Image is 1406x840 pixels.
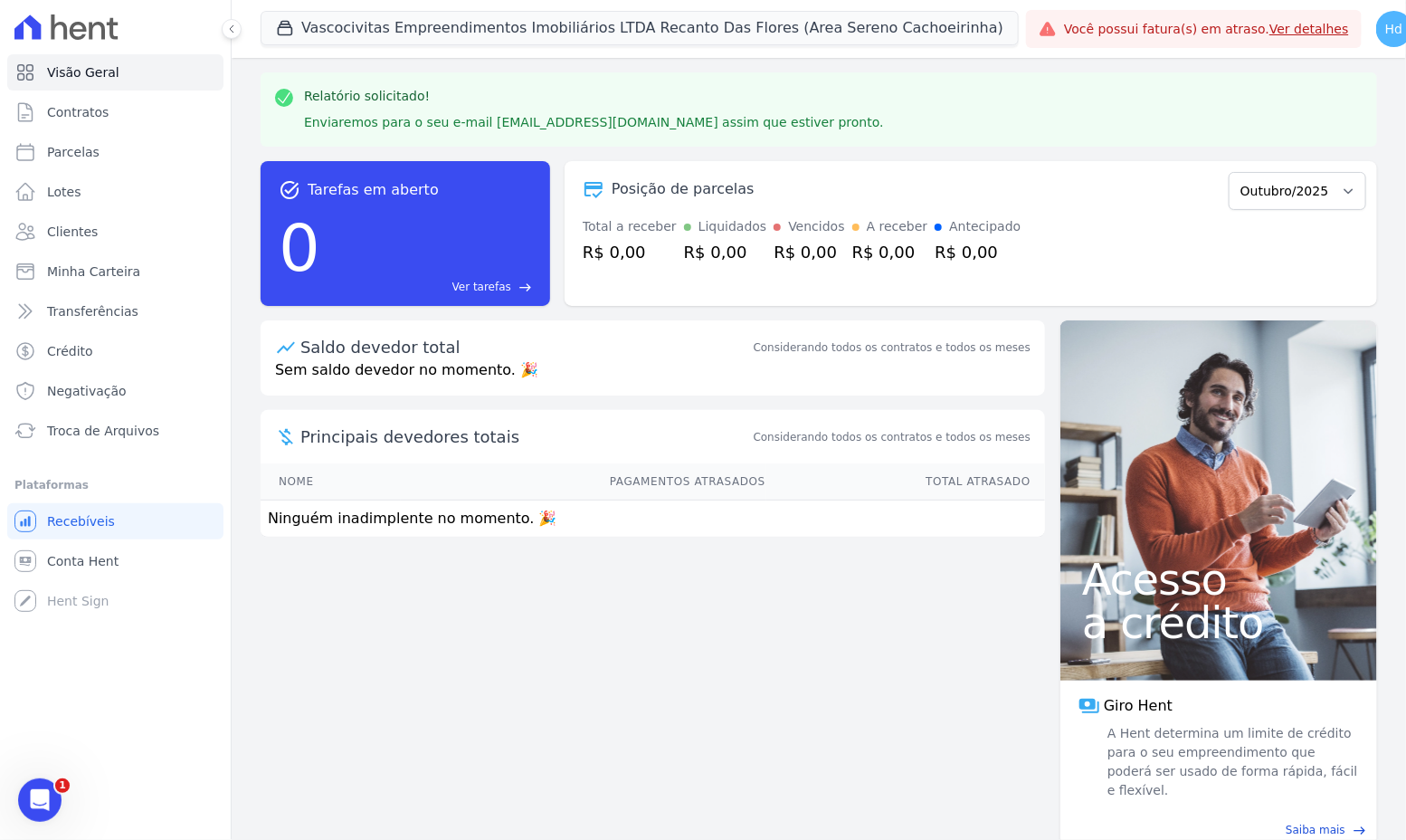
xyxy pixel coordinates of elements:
[261,463,401,501] th: Nome
[47,552,119,570] span: Conta Hent
[7,174,223,210] a: Lotes
[304,113,884,132] p: Enviaremos para o seu e-mail [EMAIL_ADDRESS][DOMAIN_NAME] assim que estiver pronto.
[261,501,1045,538] td: Ninguém inadimplente no momento. 🎉
[1082,558,1355,601] span: Acesso
[47,63,119,81] span: Visão Geral
[300,335,750,359] div: Saldo devedor total
[852,240,928,264] div: R$ 0,00
[518,281,532,294] span: east
[1064,20,1349,39] span: Você possui fatura(s) em atraso.
[754,429,1031,445] span: Considerando todos os contratos e todos os meses
[7,373,223,409] a: Negativação
[1104,695,1173,717] span: Giro Hent
[47,223,98,241] span: Clientes
[7,94,223,130] a: Contratos
[18,778,62,822] iframe: Intercom live chat
[308,179,439,201] span: Tarefas em aberto
[47,382,127,400] span: Negativação
[261,359,1045,396] p: Sem saldo devedor no momento. 🎉
[7,54,223,91] a: Visão Geral
[279,179,300,201] span: task_alt
[47,422,159,440] span: Troca de Arquivos
[698,217,767,236] div: Liquidados
[867,217,928,236] div: A receber
[684,240,767,264] div: R$ 0,00
[55,778,70,793] span: 1
[1353,824,1366,837] span: east
[452,279,511,295] span: Ver tarefas
[47,302,138,320] span: Transferências
[47,103,109,121] span: Contratos
[300,425,750,449] span: Principais devedores totais
[7,253,223,290] a: Minha Carteira
[766,463,1045,501] th: Total Atrasado
[1071,822,1366,838] a: Saiba mais east
[1269,22,1349,36] a: Ver detalhes
[47,262,140,281] span: Minha Carteira
[612,178,755,200] div: Posição de parcelas
[47,183,81,201] span: Lotes
[47,143,100,161] span: Parcelas
[7,333,223,369] a: Crédito
[583,240,677,264] div: R$ 0,00
[583,217,677,236] div: Total a receber
[1385,23,1402,35] span: Hd
[935,240,1021,264] div: R$ 0,00
[1082,601,1355,644] span: a crédito
[7,134,223,170] a: Parcelas
[279,201,320,295] div: 0
[401,463,766,501] th: Pagamentos Atrasados
[14,474,216,496] div: Plataformas
[1286,822,1345,838] span: Saiba mais
[328,279,532,295] a: Ver tarefas east
[261,11,1019,45] button: Vascocivitas Empreendimentos Imobiliários LTDA Recanto Das Flores (Area Sereno Cachoeirinha)
[47,342,93,360] span: Crédito
[1104,724,1359,800] span: A Hent determina um limite de crédito para o seu empreendimento que poderá ser usado de forma ráp...
[47,512,115,530] span: Recebíveis
[304,87,430,106] p: Relatório solicitado!
[949,217,1021,236] div: Antecipado
[774,240,844,264] div: R$ 0,00
[788,217,844,236] div: Vencidos
[7,543,223,579] a: Conta Hent
[7,503,223,539] a: Recebíveis
[7,214,223,250] a: Clientes
[7,293,223,329] a: Transferências
[754,339,1031,356] div: Considerando todos os contratos e todos os meses
[7,413,223,449] a: Troca de Arquivos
